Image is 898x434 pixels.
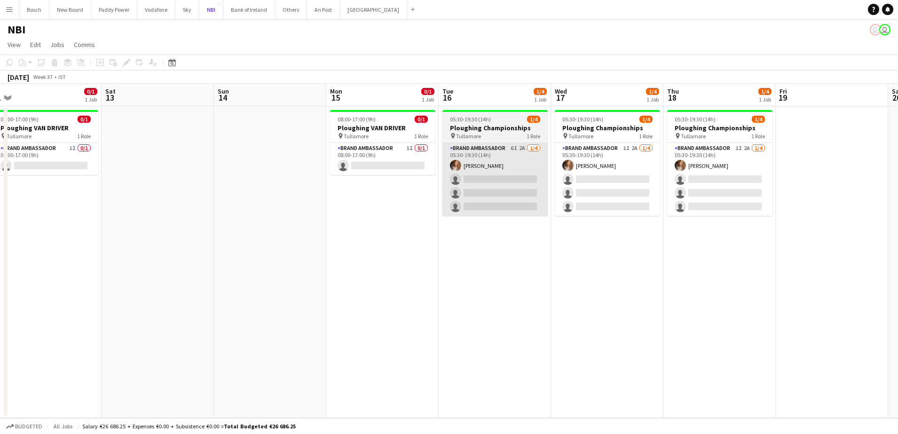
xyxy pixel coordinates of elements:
[8,23,25,37] h1: NBI
[441,92,453,103] span: 16
[527,133,540,140] span: 1 Role
[329,92,342,103] span: 15
[31,73,55,80] span: Week 37
[555,143,660,216] app-card-role: Brand Ambassador1I2A1/405:30-19:30 (14h)[PERSON_NAME]
[879,24,890,35] app-user-avatar: Katie Shovlin
[639,133,653,140] span: 1 Role
[780,87,787,95] span: Fri
[344,133,369,140] span: Tullamore
[223,0,275,19] button: Bank of Ireland
[667,143,772,216] app-card-role: Brand Ambassador1I2A1/405:30-19:30 (14h)[PERSON_NAME]
[218,87,229,95] span: Sun
[216,92,229,103] span: 14
[639,116,653,123] span: 1/4
[555,87,567,95] span: Wed
[52,423,74,430] span: All jobs
[15,423,42,430] span: Budgeted
[275,0,307,19] button: Others
[199,0,223,19] button: NBI
[442,87,453,95] span: Tue
[338,116,376,123] span: 08:00-17:00 (9h)
[667,110,772,216] app-job-card: 05:30-19:30 (14h)1/4Ploughing Championships Tullamore1 RoleBrand Ambassador1I2A1/405:30-19:30 (14...
[456,133,481,140] span: Tullamore
[527,116,540,123] span: 1/4
[85,96,97,103] div: 1 Job
[4,39,24,51] a: View
[104,92,116,103] span: 13
[74,40,95,49] span: Comms
[422,96,434,103] div: 1 Job
[675,116,716,123] span: 05:30-19:30 (14h)
[555,110,660,216] app-job-card: 05:30-19:30 (14h)1/4Ploughing Championships Tullamore1 RoleBrand Ambassador1I2A1/405:30-19:30 (14...
[8,72,29,82] div: [DATE]
[91,0,137,19] button: Paddy Power
[870,24,881,35] app-user-avatar: Katie Shovlin
[330,143,435,175] app-card-role: Brand Ambassador1I0/108:00-17:00 (9h)
[666,92,679,103] span: 18
[70,39,99,51] a: Comms
[330,87,342,95] span: Mon
[646,96,659,103] div: 1 Job
[778,92,787,103] span: 19
[758,88,772,95] span: 1/4
[751,133,765,140] span: 1 Role
[568,133,593,140] span: Tullamore
[58,73,66,80] div: IST
[330,124,435,132] h3: Ploughing VAN DRIVER
[681,133,706,140] span: Tullamore
[534,96,546,103] div: 1 Job
[340,0,407,19] button: [GEOGRAPHIC_DATA]
[667,87,679,95] span: Thu
[555,124,660,132] h3: Ploughing Championships
[414,133,428,140] span: 1 Role
[19,0,49,19] button: Bosch
[26,39,45,51] a: Edit
[534,88,547,95] span: 1/4
[7,133,32,140] span: Tullamore
[82,423,296,430] div: Salary €26 686.25 + Expenses €0.00 + Subsistence €0.00 =
[752,116,765,123] span: 1/4
[8,40,21,49] span: View
[553,92,567,103] span: 17
[50,40,64,49] span: Jobs
[0,116,39,123] span: 08:00-17:00 (9h)
[77,133,91,140] span: 1 Role
[5,421,44,432] button: Budgeted
[30,40,41,49] span: Edit
[330,110,435,175] app-job-card: 08:00-17:00 (9h)0/1Ploughing VAN DRIVER Tullamore1 RoleBrand Ambassador1I0/108:00-17:00 (9h)
[667,124,772,132] h3: Ploughing Championships
[562,116,603,123] span: 05:30-19:30 (14h)
[307,0,340,19] button: An Post
[442,143,548,216] app-card-role: Brand Ambassador6I2A1/405:30-19:30 (14h)[PERSON_NAME]
[175,0,199,19] button: Sky
[646,88,659,95] span: 1/4
[105,87,116,95] span: Sat
[84,88,97,95] span: 0/1
[78,116,91,123] span: 0/1
[421,88,434,95] span: 0/1
[137,0,175,19] button: Vodafone
[450,116,491,123] span: 05:30-19:30 (14h)
[442,110,548,216] app-job-card: 05:30-19:30 (14h)1/4Ploughing Championships Tullamore1 RoleBrand Ambassador6I2A1/405:30-19:30 (14...
[49,0,91,19] button: New Board
[47,39,68,51] a: Jobs
[224,423,296,430] span: Total Budgeted €26 686.25
[415,116,428,123] span: 0/1
[759,96,771,103] div: 1 Job
[442,124,548,132] h3: Ploughing Championships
